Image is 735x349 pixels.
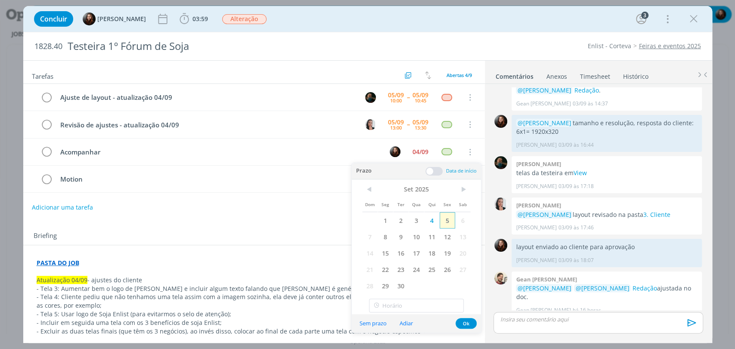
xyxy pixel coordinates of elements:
span: 26 [440,261,455,278]
a: View [573,169,586,177]
img: E [390,146,400,157]
div: 10:45 [415,98,426,103]
p: - Tela 4: Cliente pediu que não tenhamos uma tela assim com a imagem sozinha, ela deve já conter ... [37,293,471,310]
p: - ajustes do cliente [37,276,471,284]
img: G [494,272,507,284]
span: Tarefas [32,70,53,80]
span: [PERSON_NAME] [97,16,146,22]
span: 20 [455,245,471,261]
p: [PERSON_NAME] [516,224,556,232]
span: Prazo [356,167,372,176]
span: Dom [362,196,378,212]
span: Atualização 04/09 [37,276,87,284]
span: 21 [362,261,378,278]
span: 9 [393,229,409,245]
div: 05/09 [388,119,404,125]
p: . [516,86,698,95]
p: - Tela 3: Aumentar bem o logo de [PERSON_NAME] e incluir algum texto falando que [PERSON_NAME] é ... [37,284,471,293]
div: Anexos [546,72,567,81]
button: E [389,145,402,158]
span: Data de início [446,167,477,174]
span: 29 [378,278,393,294]
span: 1 [378,212,393,229]
span: Qua [409,196,424,212]
span: Seg [378,196,393,212]
button: M [364,91,377,104]
button: Concluir [34,11,73,27]
button: Adicionar uma tarefa [31,200,93,215]
span: Abertas 4/9 [447,72,472,78]
a: Histórico [623,68,649,81]
span: Sex [440,196,455,212]
span: 16 [393,245,409,261]
span: há 16 horas [572,306,601,314]
span: 03/09 às 14:37 [572,100,608,108]
a: Redação [632,284,657,292]
button: Ok [456,318,477,329]
span: 15 [378,245,393,261]
span: 4 [424,212,440,229]
span: 25 [424,261,440,278]
span: 8 [378,229,393,245]
span: 03/09 às 18:07 [558,256,593,264]
p: [PERSON_NAME] [516,182,556,190]
span: < [362,183,378,196]
div: 04/09 [412,149,428,155]
a: Comentários [495,68,534,81]
img: M [365,92,376,103]
span: 19 [440,245,455,261]
span: 7 [362,229,378,245]
span: 11 [424,229,440,245]
b: [PERSON_NAME] [516,160,561,168]
button: E[PERSON_NAME] [83,12,146,25]
span: 30 [393,278,409,294]
div: dialog [23,6,712,343]
span: 13 [455,229,471,245]
button: 3 [634,12,648,26]
span: Sab [455,196,471,212]
div: Testeira 1º Fórum de Soja [64,36,420,57]
span: @[PERSON_NAME] [517,119,571,127]
a: 3. Cliente [643,210,670,219]
a: PASTA DO JOB [37,259,79,267]
img: E [494,239,507,252]
span: Concluir [40,15,67,22]
span: 1828.40 [34,42,62,51]
p: layout enviado ao cliente para aprovação [516,243,698,251]
span: Briefing [34,231,57,242]
button: Alteração [222,14,267,25]
div: Acompanhar [57,147,382,158]
img: E [83,12,96,25]
div: Revisão de ajustes - atualização 04/09 [57,120,357,130]
span: 2 [393,212,409,229]
p: ajustada no doc. [516,284,698,302]
b: [PERSON_NAME] [516,201,561,209]
span: @[PERSON_NAME] [517,210,571,219]
p: layout revisado na pasta [516,210,698,219]
a: Redação [574,86,599,94]
span: 27 [455,261,471,278]
div: 3 [641,12,648,19]
span: > [455,183,471,196]
a: Enlist - Corteva [588,42,631,50]
p: - Incluir em seguida uma tela com os 3 benefícios de soja Enlist; [37,318,471,327]
span: 6 [455,212,471,229]
span: 14 [362,245,378,261]
div: 05/09 [412,92,428,98]
span: 03/09 às 16:44 [558,141,593,149]
button: C [364,118,377,131]
img: C [494,198,507,210]
p: [PERSON_NAME] [516,256,556,264]
div: 05/09 [388,92,404,98]
div: 13:00 [390,125,402,130]
img: M [494,156,507,169]
button: Adiar [394,318,419,329]
a: Feiras e eventos 2025 [639,42,701,50]
p: telas da testeira em [516,169,698,177]
span: 03/09 às 17:18 [558,182,593,190]
span: -- [407,94,409,100]
p: Gean [PERSON_NAME] [516,306,571,314]
span: @[PERSON_NAME] [517,86,571,94]
p: [PERSON_NAME] [516,141,556,149]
